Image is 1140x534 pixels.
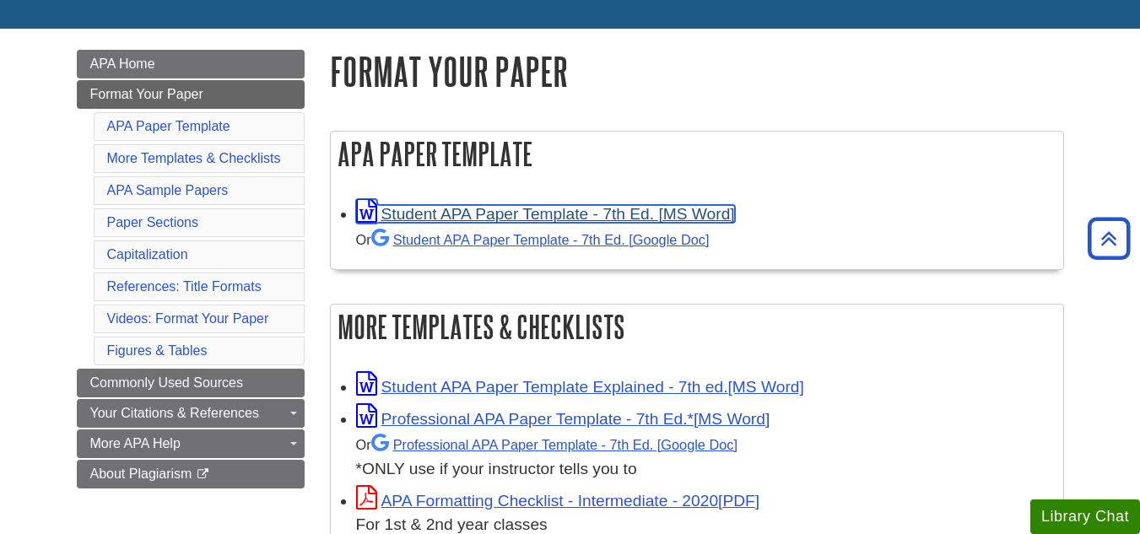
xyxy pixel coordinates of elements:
a: Videos: Format Your Paper [107,311,269,326]
a: APA Home [77,50,305,78]
a: Professional APA Paper Template - 7th Ed. [371,437,737,452]
a: References: Title Formats [107,279,262,294]
small: Or [356,232,710,247]
a: Figures & Tables [107,343,208,358]
button: Library Chat [1030,499,1140,534]
i: This link opens in a new window [196,469,210,480]
span: APA Home [90,57,155,71]
a: Link opens in new window [356,410,770,428]
a: Commonly Used Sources [77,369,305,397]
a: Capitalization [107,247,188,262]
a: About Plagiarism [77,460,305,488]
a: Paper Sections [107,215,199,229]
a: More Templates & Checklists [107,151,281,165]
span: About Plagiarism [90,467,192,481]
h2: APA Paper Template [331,132,1063,176]
a: Back to Top [1082,227,1136,250]
a: APA Paper Template [107,119,230,133]
h2: More Templates & Checklists [331,305,1063,349]
a: APA Sample Papers [107,183,229,197]
a: More APA Help [77,429,305,458]
small: Or [356,437,737,452]
span: Your Citations & References [90,406,259,420]
a: Format Your Paper [77,80,305,109]
a: Link opens in new window [356,492,760,510]
a: Student APA Paper Template - 7th Ed. [Google Doc] [371,232,710,247]
div: *ONLY use if your instructor tells you to [356,432,1055,482]
a: Your Citations & References [77,399,305,428]
a: Link opens in new window [356,205,735,223]
a: Link opens in new window [356,378,804,396]
span: Format Your Paper [90,87,203,101]
span: More APA Help [90,436,181,450]
span: Commonly Used Sources [90,375,243,390]
h1: Format Your Paper [330,50,1064,93]
div: Guide Page Menu [77,50,305,488]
